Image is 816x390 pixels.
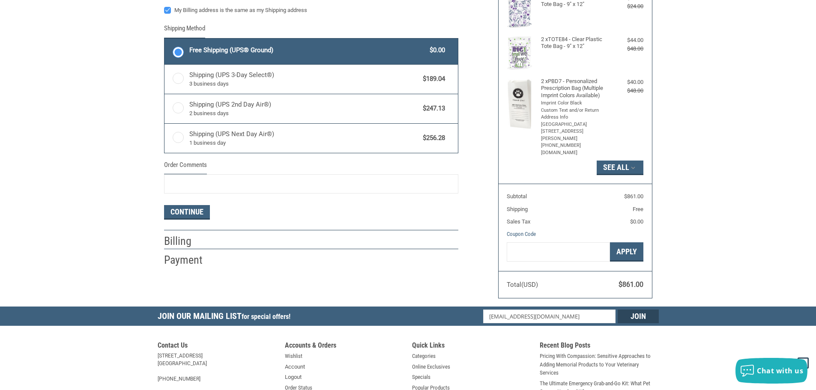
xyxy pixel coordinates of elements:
[597,161,643,175] button: See All
[285,341,404,352] h5: Accounts & Orders
[285,373,302,381] a: Logout
[541,36,607,50] h4: 2 x TOTE84 - Clear Plastic Tote Bag - 9" x 12"
[189,70,419,88] span: Shipping (UPS 3-Day Select®)
[624,193,643,199] span: $861.00
[164,234,214,248] h2: Billing
[507,206,528,212] span: Shipping
[419,74,445,84] span: $189.04
[285,363,305,371] a: Account
[285,352,302,360] a: Wishlist
[412,373,430,381] a: Specials
[164,253,214,267] h2: Payment
[507,281,538,289] span: Total (USD)
[633,206,643,212] span: Free
[735,358,807,384] button: Chat with us
[541,100,607,107] li: Imprint Color Black
[164,160,207,174] legend: Order Comments
[618,310,659,323] input: Join
[507,231,536,237] a: Coupon Code
[242,313,290,321] span: for special offers!
[609,36,643,45] div: $44.00
[164,24,205,38] legend: Shipping Method
[158,352,277,383] address: [STREET_ADDRESS] [GEOGRAPHIC_DATA] [PHONE_NUMBER]
[540,352,659,377] a: Pricing With Compassion: Sensitive Approaches to Adding Memorial Products to Your Veterinary Serv...
[189,45,426,55] span: Free Shipping (UPS® Ground)
[158,341,277,352] h5: Contact Us
[507,218,530,225] span: Sales Tax
[483,310,616,323] input: Email
[412,341,531,352] h5: Quick Links
[541,107,607,157] li: Custom Text and/or Return Address Info [GEOGRAPHIC_DATA] [STREET_ADDRESS][PERSON_NAME] [PHONE_NUM...
[609,45,643,53] div: $48.00
[507,242,610,262] input: Gift Certificate or Coupon Code
[412,363,450,371] a: Online Exclusives
[419,104,445,113] span: $247.13
[189,139,419,147] span: 1 business day
[164,7,458,14] label: My Billing address is the same as my Shipping address
[189,80,419,88] span: 3 business days
[757,366,803,375] span: Chat with us
[540,341,659,352] h5: Recent Blog Posts
[609,86,643,95] div: $48.00
[419,133,445,143] span: $256.28
[158,307,295,328] h5: Join Our Mailing List
[189,100,419,118] span: Shipping (UPS 2nd Day Air®)
[541,78,607,99] h4: 2 x PBD7 - Personalized Prescription Bag (Multiple Imprint Colors Available)
[189,109,419,118] span: 2 business days
[412,352,436,360] a: Categories
[609,78,643,86] div: $40.00
[619,280,643,289] span: $861.00
[630,218,643,225] span: $0.00
[507,193,527,199] span: Subtotal
[164,205,210,220] button: Continue
[610,242,643,262] button: Apply
[189,129,419,147] span: Shipping (UPS Next Day Air®)
[609,2,643,11] div: $24.00
[426,45,445,55] span: $0.00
